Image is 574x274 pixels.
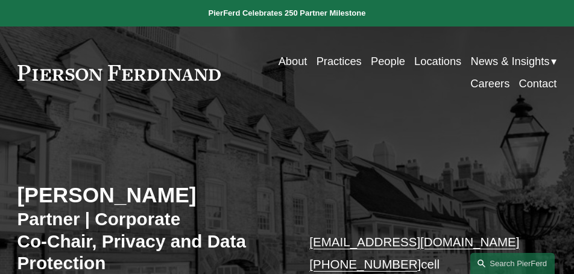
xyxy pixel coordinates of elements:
a: About [279,51,307,73]
a: Careers [470,73,509,95]
a: [EMAIL_ADDRESS][DOMAIN_NAME] [309,235,519,249]
span: News & Insights [470,52,549,72]
a: [PHONE_NUMBER] [309,257,421,271]
a: Practices [317,51,362,73]
h2: [PERSON_NAME] [17,182,287,208]
a: folder dropdown [470,51,557,73]
a: People [371,51,405,73]
a: Search this site [470,253,555,274]
a: Locations [414,51,461,73]
a: Contact [519,73,557,95]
